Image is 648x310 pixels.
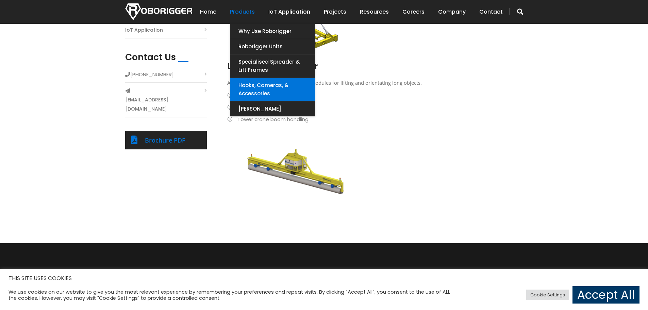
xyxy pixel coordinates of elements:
[230,78,315,101] a: Hooks, Cameras, & Accessories
[227,91,513,100] li: Pipe handling
[230,1,255,22] a: Products
[230,39,315,54] a: Roborigger Units
[438,1,466,22] a: Company
[402,1,425,22] a: Careers
[324,1,346,22] a: Projects
[526,290,569,300] a: Cookie Settings
[479,1,503,22] a: Contact
[230,24,315,39] a: Why use Roborigger
[9,274,639,283] h5: THIS SITE USES COOKIES
[125,70,207,83] li: [PHONE_NUMBER]
[572,286,639,304] a: Accept All
[200,1,216,22] a: Home
[227,103,513,112] li: Wind turbine blade installation
[268,1,310,22] a: IoT Application
[125,3,192,20] img: Nortech
[125,95,207,114] a: [EMAIL_ADDRESS][DOMAIN_NAME]
[227,115,513,124] li: Tower crane boom handling
[360,1,389,22] a: Resources
[227,78,513,87] p: A spreader fitted with ARM rotating modules for lifting and orientating long objects.
[125,26,163,35] a: IoT Application
[230,54,315,78] a: Specialised Spreader & Lift Frames
[227,61,513,72] h2: Long Object Spreader
[125,52,176,63] h2: Contact Us
[145,136,185,144] a: Brochure PDF
[230,101,315,116] a: [PERSON_NAME]
[9,289,450,301] div: We use cookies on our website to give you the most relevant experience by remembering your prefer...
